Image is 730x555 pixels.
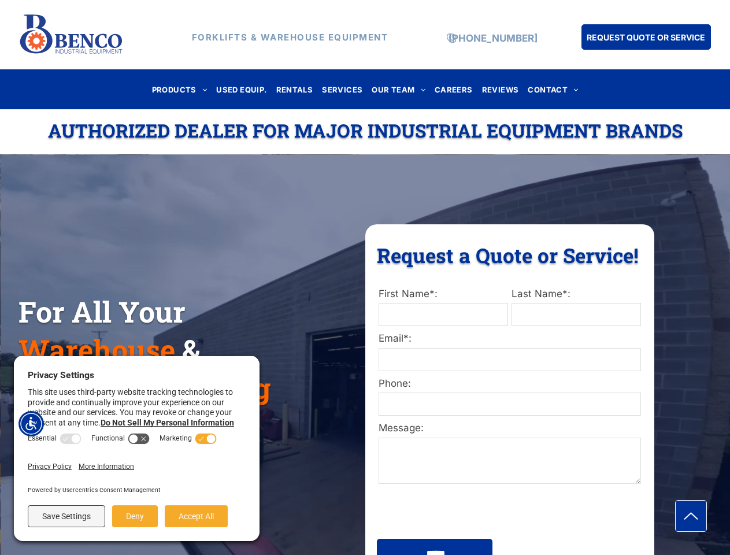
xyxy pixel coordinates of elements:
a: CONTACT [523,82,583,97]
a: OUR TEAM [367,82,430,97]
label: First Name*: [379,287,508,302]
a: USED EQUIP. [212,82,271,97]
a: SERVICES [317,82,367,97]
label: Phone: [379,376,641,391]
label: Last Name*: [512,287,641,302]
label: Email*: [379,331,641,346]
span: Request a Quote or Service! [377,242,639,268]
a: CAREERS [430,82,477,97]
div: Accessibility Menu [18,411,44,436]
span: Warehouse [18,331,175,369]
strong: FORKLIFTS & WAREHOUSE EQUIPMENT [192,32,388,43]
a: REQUEST QUOTE OR SERVICE [581,24,711,50]
span: REQUEST QUOTE OR SERVICE [587,27,705,48]
span: Authorized Dealer For Major Industrial Equipment Brands [48,118,683,143]
a: [PHONE_NUMBER] [449,32,538,44]
span: Material Handling [18,369,270,407]
label: Message: [379,421,641,436]
a: PRODUCTS [147,82,212,97]
span: For All Your [18,293,186,331]
a: REVIEWS [477,82,524,97]
span: & [182,331,200,369]
iframe: reCAPTCHA [378,491,536,532]
a: RENTALS [272,82,318,97]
